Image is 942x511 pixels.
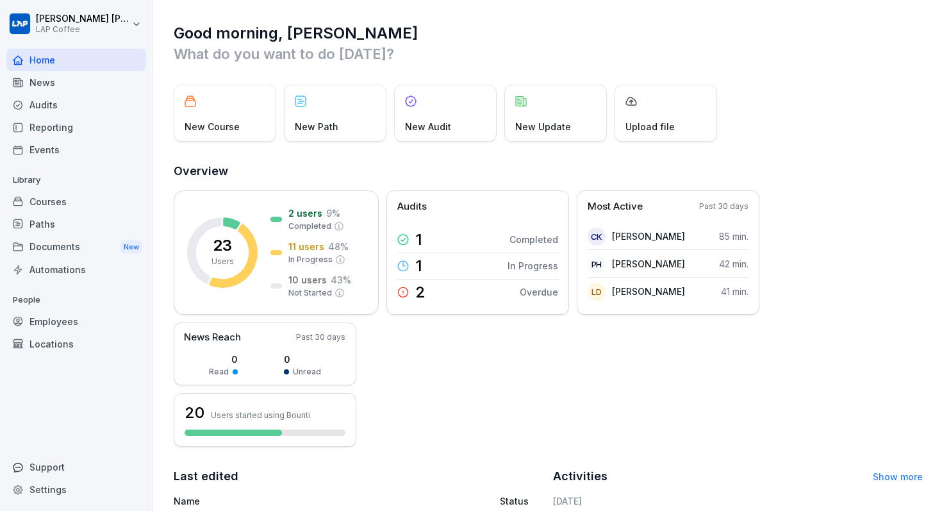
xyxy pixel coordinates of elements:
h1: Good morning, [PERSON_NAME] [174,23,923,44]
p: [PERSON_NAME] [612,285,685,298]
p: [PERSON_NAME] [PERSON_NAME] [36,13,129,24]
a: Reporting [6,116,146,138]
a: Automations [6,258,146,281]
a: Show more [873,471,923,482]
h2: Activities [553,467,607,485]
p: New Audit [405,120,451,133]
h2: Last edited [174,467,544,485]
p: Users [211,256,234,267]
a: Events [6,138,146,161]
p: Past 30 days [296,331,345,343]
p: 2 [415,285,426,300]
a: Courses [6,190,146,213]
p: New Path [295,120,338,133]
p: News Reach [184,330,241,345]
a: Audits [6,94,146,116]
div: LD [588,283,606,301]
p: 1 [415,232,422,247]
p: 2 users [288,206,322,220]
a: News [6,71,146,94]
p: In Progress [288,254,333,265]
h6: [DATE] [553,494,923,508]
p: Overdue [520,285,558,299]
p: Audits [397,199,427,214]
a: Employees [6,310,146,333]
p: 9 % [326,206,340,220]
p: [PERSON_NAME] [612,257,685,271]
a: Paths [6,213,146,235]
p: 10 users [288,273,327,287]
p: Name [174,494,400,508]
h2: Overview [174,162,923,180]
p: Upload file [625,120,675,133]
p: Read [209,366,229,378]
div: New [120,240,142,255]
p: Not Started [288,287,332,299]
p: 41 min. [721,285,748,298]
h3: 20 [185,402,204,424]
p: What do you want to do [DATE]? [174,44,923,64]
a: Locations [6,333,146,355]
div: CK [588,228,606,246]
p: [PERSON_NAME] [612,230,685,243]
p: 11 users [288,240,324,253]
p: In Progress [508,259,558,272]
p: People [6,290,146,310]
p: New Course [185,120,240,133]
p: 0 [284,353,321,366]
p: Unread [293,366,321,378]
p: Completed [509,233,558,246]
p: Library [6,170,146,190]
a: Settings [6,478,146,501]
p: 42 min. [719,257,748,271]
div: Support [6,456,146,478]
p: 0 [209,353,238,366]
p: Most Active [588,199,643,214]
p: Completed [288,221,331,232]
p: 85 min. [719,230,748,243]
p: 1 [415,258,422,274]
a: Home [6,49,146,71]
div: Documents [6,235,146,259]
p: Users started using Bounti [211,410,310,420]
div: PH [588,255,606,273]
p: Past 30 days [699,201,748,212]
p: Status [500,494,529,508]
p: 23 [213,238,232,253]
p: LAP Coffee [36,25,129,34]
p: New Update [515,120,571,133]
p: 48 % [328,240,349,253]
a: DocumentsNew [6,235,146,259]
p: 43 % [331,273,351,287]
